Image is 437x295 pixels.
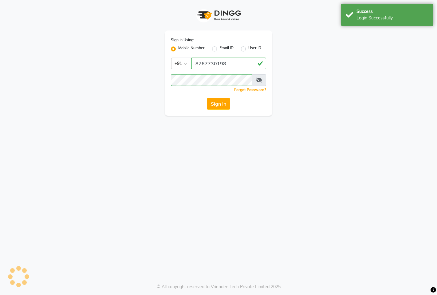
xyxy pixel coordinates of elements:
[171,74,252,86] input: Username
[171,37,194,43] label: Sign In Using:
[356,8,429,15] div: Success
[194,6,243,24] img: logo1.svg
[207,98,230,110] button: Sign In
[178,45,205,53] label: Mobile Number
[234,87,266,92] a: Forgot Password?
[356,15,429,21] div: Login Successfully.
[219,45,234,53] label: Email ID
[248,45,261,53] label: User ID
[191,58,266,69] input: Username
